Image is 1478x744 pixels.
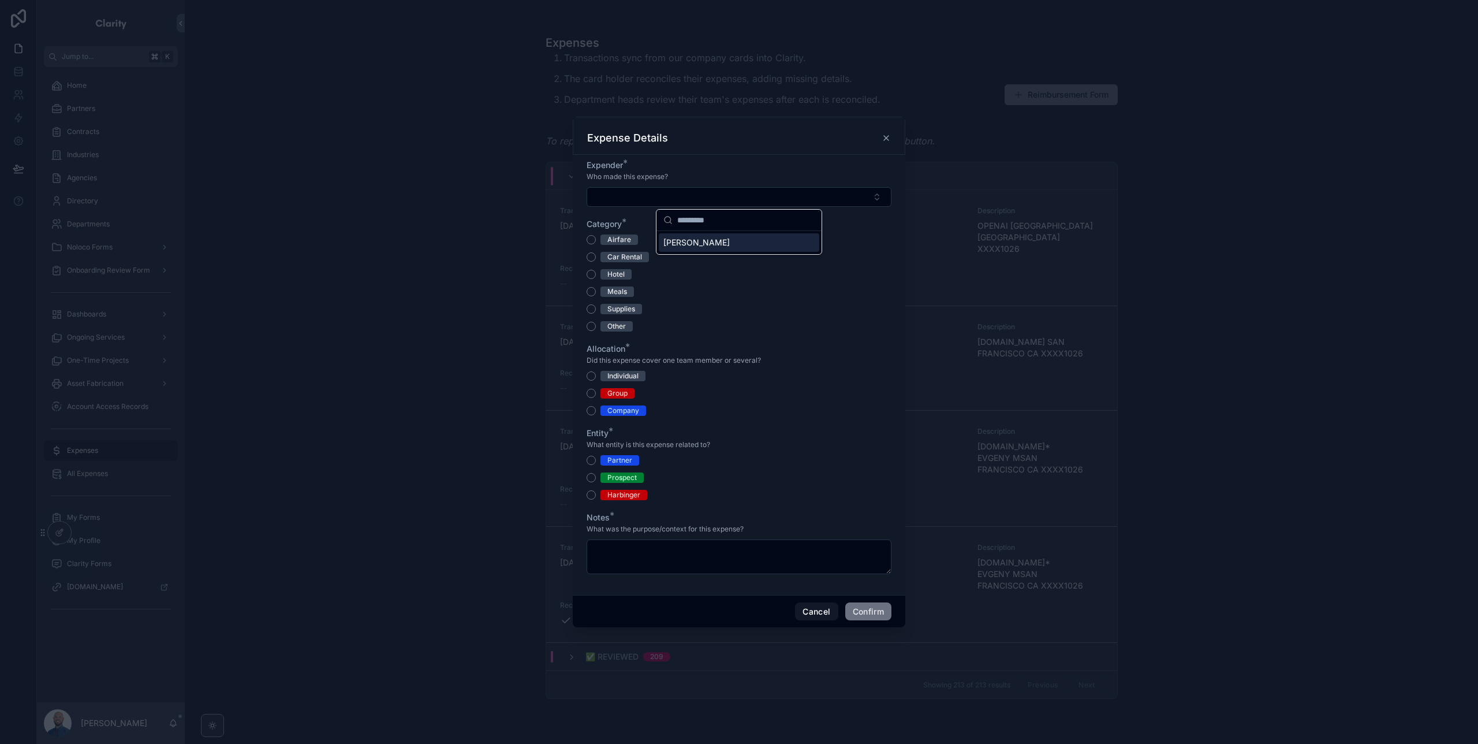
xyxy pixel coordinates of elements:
div: Supplies [607,304,635,314]
div: Airfare [607,235,631,245]
div: Meals [607,287,627,297]
span: [PERSON_NAME] [663,237,730,248]
div: Car Rental [607,252,642,262]
button: Cancel [795,602,838,621]
span: Who made this expense? [587,172,668,181]
button: Confirm [845,602,891,621]
div: Individual [607,371,639,381]
div: Hotel [607,269,625,280]
span: What entity is this expense related to? [587,440,710,449]
div: Other [607,321,626,332]
span: Did this expense cover one team member or several? [587,356,761,365]
button: Select Button [587,187,891,207]
div: Harbinger [607,490,640,500]
div: Company [607,406,639,416]
div: Group [607,388,628,399]
span: Notes [587,512,610,522]
span: Category [587,219,622,229]
span: Allocation [587,344,625,354]
div: Partner [607,455,632,466]
span: Expender [587,160,623,170]
span: Entity [587,428,609,438]
div: Suggestions [656,231,822,254]
div: Prospect [607,473,637,483]
h3: Expense Details [587,131,668,145]
span: What was the purpose/context for this expense? [587,524,744,534]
